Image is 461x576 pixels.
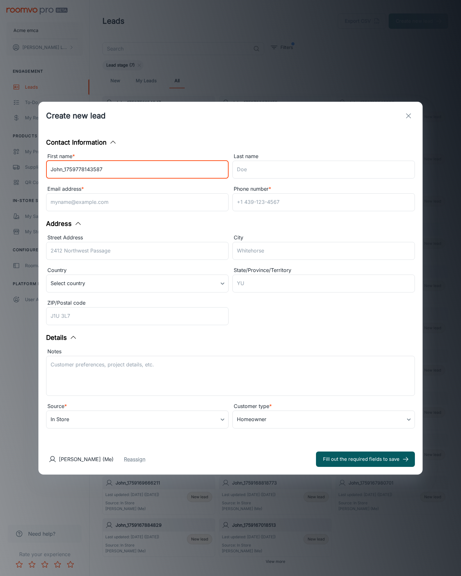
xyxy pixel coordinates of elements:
input: J1U 3L7 [46,307,229,325]
p: [PERSON_NAME] (Me) [59,455,114,463]
button: Fill out the required fields to save [316,452,415,467]
input: Whitehorse [232,242,415,260]
input: John [46,161,229,179]
input: myname@example.com [46,193,229,211]
button: Reassign [124,455,145,463]
input: 2412 Northwest Passage [46,242,229,260]
div: In Store [46,411,229,428]
div: Email address [46,185,229,193]
div: State/Province/Territory [232,266,415,275]
button: Details [46,333,77,342]
input: YU [232,275,415,292]
h1: Create new lead [46,110,106,122]
div: Source [46,402,229,411]
input: Doe [232,161,415,179]
input: +1 439-123-4567 [232,193,415,211]
div: Country [46,266,229,275]
div: Customer type [232,402,415,411]
div: ZIP/Postal code [46,299,229,307]
div: Phone number [232,185,415,193]
button: Contact Information [46,138,117,147]
div: Notes [46,348,415,356]
div: First name [46,152,229,161]
button: Address [46,219,82,228]
div: Last name [232,152,415,161]
div: Homeowner [232,411,415,428]
div: Street Address [46,234,229,242]
div: Select country [46,275,229,292]
button: exit [402,109,415,122]
div: City [232,234,415,242]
